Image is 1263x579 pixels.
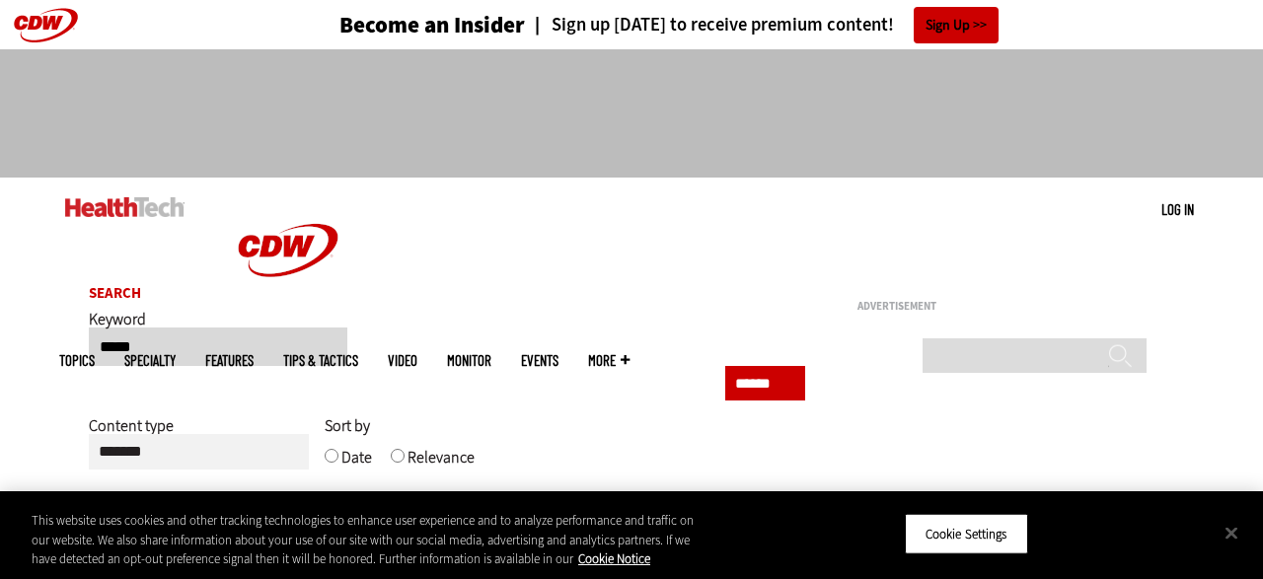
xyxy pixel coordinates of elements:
a: Video [388,353,417,368]
span: Sort by [325,415,370,436]
label: Date [341,447,372,482]
img: Home [65,197,185,217]
span: Specialty [124,353,176,368]
span: Topics [59,353,95,368]
div: This website uses cookies and other tracking technologies to enhance user experience and to analy... [32,511,695,569]
img: Home [214,178,362,324]
a: Features [205,353,254,368]
button: Close [1210,511,1253,554]
h3: Become an Insider [339,14,525,36]
a: Tips & Tactics [283,353,358,368]
iframe: advertisement [857,320,1153,566]
a: Sign up [DATE] to receive premium content! [525,16,894,35]
label: Relevance [408,447,475,482]
a: CDW [214,308,362,328]
a: Events [521,353,558,368]
a: Log in [1161,200,1194,218]
iframe: advertisement [272,69,991,158]
a: MonITor [447,353,491,368]
button: Cookie Settings [905,513,1028,554]
a: Sign Up [914,7,999,43]
span: More [588,353,630,368]
a: More information about your privacy [578,550,650,567]
a: Become an Insider [265,14,525,36]
div: User menu [1161,199,1194,220]
label: Content type [89,415,174,451]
